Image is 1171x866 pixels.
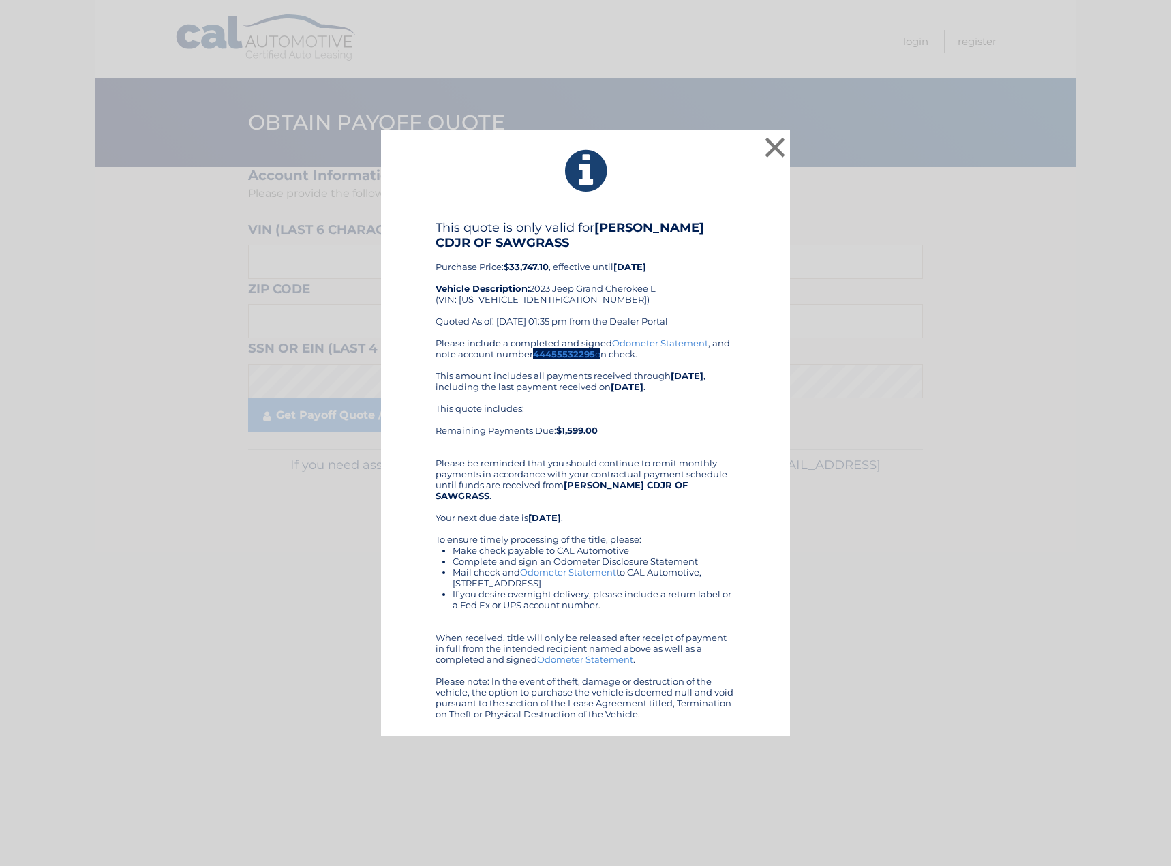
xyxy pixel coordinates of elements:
[556,425,598,436] b: $1,599.00
[611,381,643,392] b: [DATE]
[436,479,688,501] b: [PERSON_NAME] CDJR OF SAWGRASS
[537,654,633,665] a: Odometer Statement
[671,370,703,381] b: [DATE]
[761,134,789,161] button: ×
[612,338,708,348] a: Odometer Statement
[533,348,595,359] b: 44455532295
[436,220,735,250] h4: This quote is only valid for
[528,512,561,523] b: [DATE]
[613,261,646,272] b: [DATE]
[453,588,735,610] li: If you desire overnight delivery, please include a return label or a Fed Ex or UPS account number.
[436,338,735,719] div: Please include a completed and signed , and note account number on check. This amount includes al...
[436,403,735,447] div: This quote includes: Remaining Payments Due:
[453,567,735,588] li: Mail check and to CAL Automotive, [STREET_ADDRESS]
[453,545,735,556] li: Make check payable to CAL Automotive
[453,556,735,567] li: Complete and sign an Odometer Disclosure Statement
[520,567,616,578] a: Odometer Statement
[436,283,530,294] strong: Vehicle Description:
[436,220,735,338] div: Purchase Price: , effective until 2023 Jeep Grand Cherokee L (VIN: [US_VEHICLE_IDENTIFICATION_NUM...
[504,261,549,272] b: $33,747.10
[436,220,704,250] b: [PERSON_NAME] CDJR OF SAWGRASS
